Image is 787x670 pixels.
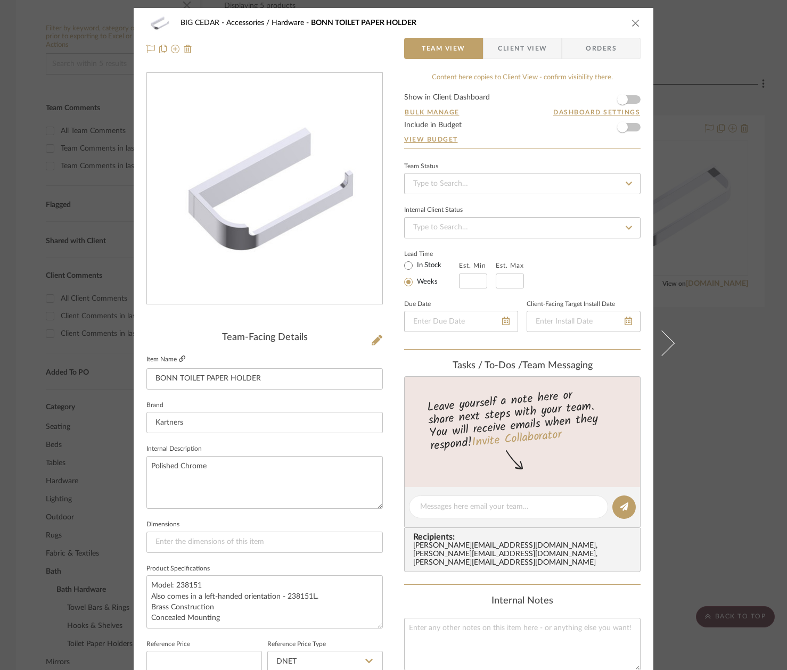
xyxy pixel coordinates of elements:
label: Est. Max [496,262,524,269]
img: 576689aa-79e9-427c-bf4a-50a5039c1290_436x436.jpg [147,93,382,284]
label: Item Name [146,355,185,364]
label: Brand [146,403,163,408]
label: Product Specifications [146,566,210,572]
span: Accessories / Hardware [226,19,311,27]
button: Bulk Manage [404,107,460,117]
a: View Budget [404,135,641,144]
input: Enter Due Date [404,311,518,332]
span: Orders [574,38,628,59]
label: Internal Description [146,446,202,452]
label: In Stock [415,261,441,270]
button: Dashboard Settings [553,107,641,117]
input: Enter Item Name [146,368,383,390]
div: 0 [147,93,382,284]
label: Weeks [415,277,438,287]
div: Content here copies to Client View - confirm visibility there. [404,72,641,83]
div: Leave yourself a note here or share next steps with your team. You will receive emails when they ... [403,384,642,455]
label: Reference Price Type [267,642,326,647]
div: Team Status [404,164,438,169]
img: 576689aa-79e9-427c-bf4a-50a5039c1290_48x40.jpg [146,12,172,34]
div: Internal Client Status [404,208,463,213]
span: Recipients: [413,532,636,542]
div: team Messaging [404,360,641,372]
label: Client-Facing Target Install Date [527,302,615,307]
input: Enter Install Date [527,311,641,332]
mat-radio-group: Select item type [404,259,459,288]
input: Enter Brand [146,412,383,433]
span: BIG CEDAR [181,19,226,27]
span: Team View [422,38,465,59]
button: close [631,18,641,28]
label: Due Date [404,302,431,307]
label: Lead Time [404,249,459,259]
input: Type to Search… [404,173,641,194]
div: Internal Notes [404,595,641,607]
img: Remove from project [184,45,192,53]
input: Enter the dimensions of this item [146,532,383,553]
a: Invite Collaborator [471,426,562,452]
label: Est. Min [459,262,486,269]
span: Tasks / To-Dos / [453,361,522,370]
span: Client View [498,38,547,59]
div: Team-Facing Details [146,332,383,344]
label: Reference Price [146,642,190,647]
input: Type to Search… [404,217,641,238]
div: [PERSON_NAME][EMAIL_ADDRESS][DOMAIN_NAME] , [PERSON_NAME][EMAIL_ADDRESS][DOMAIN_NAME] , [PERSON_N... [413,542,636,567]
label: Dimensions [146,522,179,527]
span: BONN TOILET PAPER HOLDER [311,19,416,27]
